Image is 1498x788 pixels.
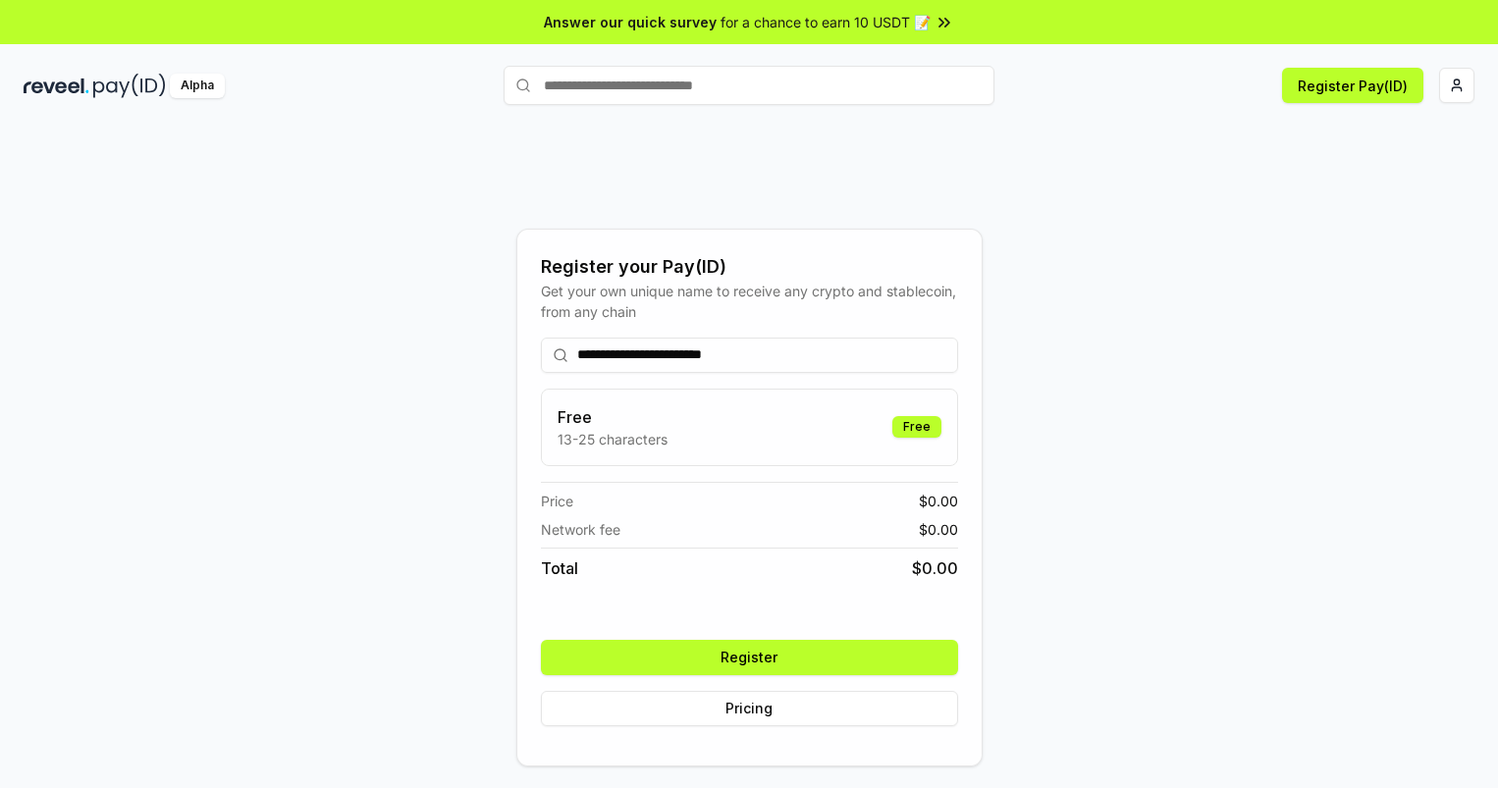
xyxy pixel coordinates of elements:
[721,12,931,32] span: for a chance to earn 10 USDT 📝
[558,429,668,449] p: 13-25 characters
[24,74,89,98] img: reveel_dark
[1282,68,1423,103] button: Register Pay(ID)
[170,74,225,98] div: Alpha
[541,281,958,322] div: Get your own unique name to receive any crypto and stablecoin, from any chain
[541,556,578,580] span: Total
[544,12,717,32] span: Answer our quick survey
[541,253,958,281] div: Register your Pay(ID)
[541,691,958,726] button: Pricing
[919,491,958,511] span: $ 0.00
[558,405,668,429] h3: Free
[919,519,958,540] span: $ 0.00
[541,519,620,540] span: Network fee
[912,556,958,580] span: $ 0.00
[541,491,573,511] span: Price
[93,74,166,98] img: pay_id
[892,416,941,438] div: Free
[541,640,958,675] button: Register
